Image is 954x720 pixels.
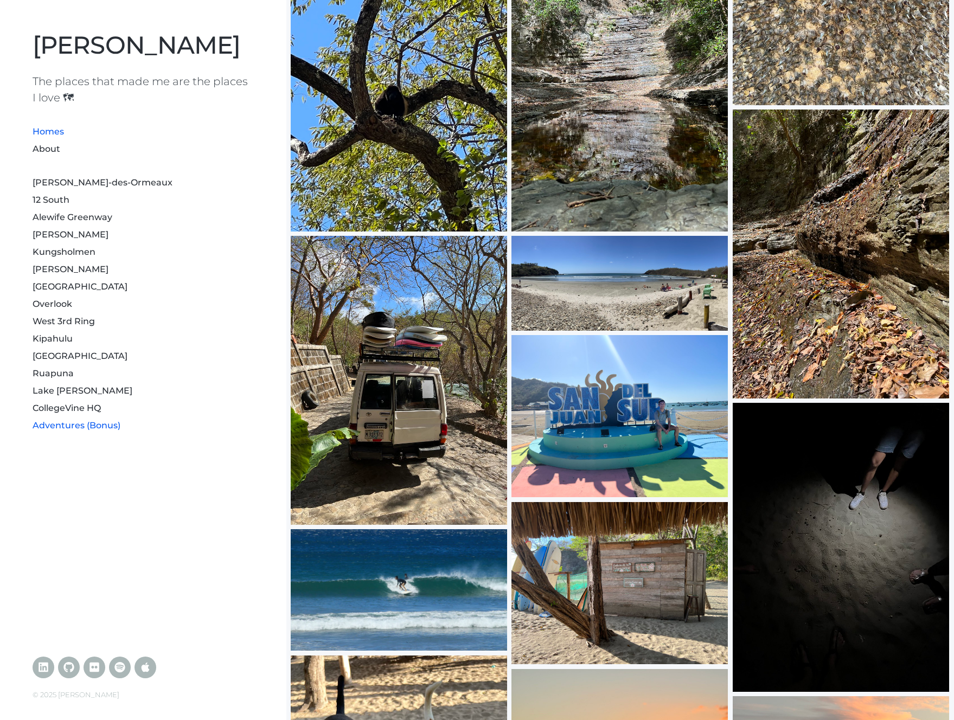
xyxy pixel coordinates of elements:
[33,690,119,699] span: © 2025 [PERSON_NAME]
[33,333,73,344] a: Kipahulu
[33,126,64,137] a: Homes
[33,144,60,154] a: About
[33,299,72,309] a: Overlook
[33,177,172,188] a: [PERSON_NAME]-des-Ormeaux
[33,403,101,413] a: CollegeVine HQ
[33,316,95,326] a: West 3rd Ring
[33,385,132,396] a: Lake [PERSON_NAME]
[33,247,95,257] a: Kungsholmen
[33,264,108,274] a: [PERSON_NAME]
[33,420,120,430] a: Adventures (Bonus)
[33,281,127,292] a: [GEOGRAPHIC_DATA]
[33,195,69,205] a: 12 South
[33,351,127,361] a: [GEOGRAPHIC_DATA]
[33,30,240,60] a: [PERSON_NAME]
[33,73,254,106] h1: The places that made me are the places I love 🗺
[33,368,74,378] a: Ruapuna
[33,212,112,222] a: Alewife Greenway
[33,229,108,240] a: [PERSON_NAME]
